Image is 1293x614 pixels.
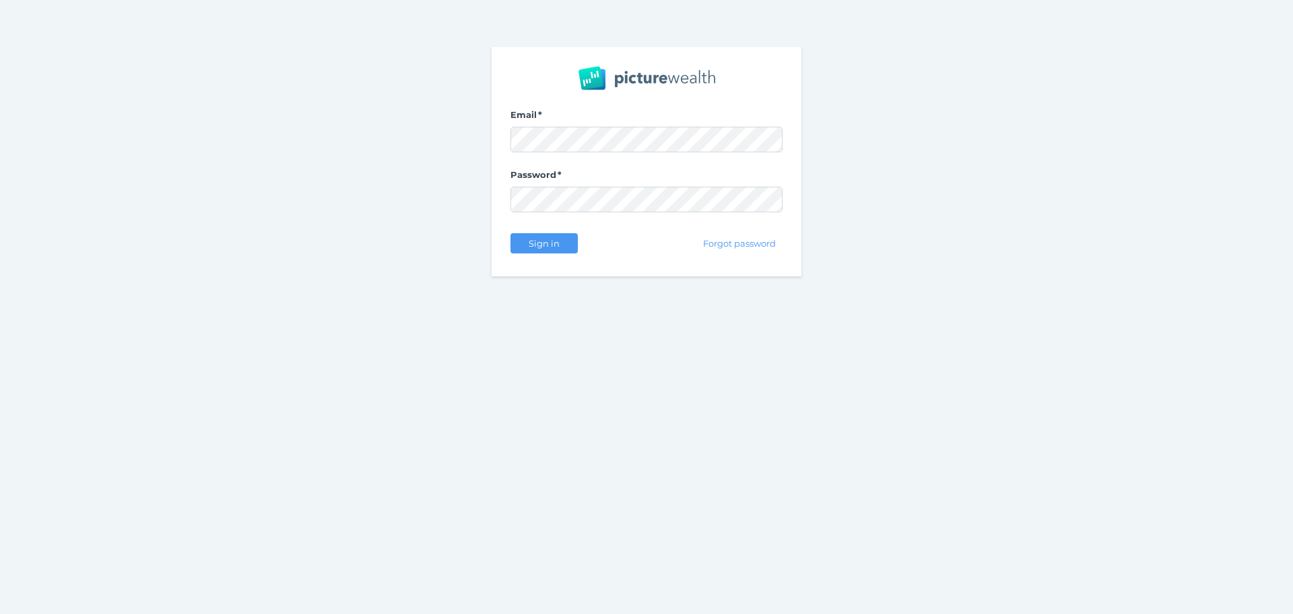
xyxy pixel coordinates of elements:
img: PW [578,66,715,90]
label: Email [510,109,783,127]
button: Forgot password [697,233,783,253]
span: Sign in [523,238,565,249]
button: Sign in [510,233,578,253]
label: Password [510,169,783,187]
span: Forgot password [698,238,782,249]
